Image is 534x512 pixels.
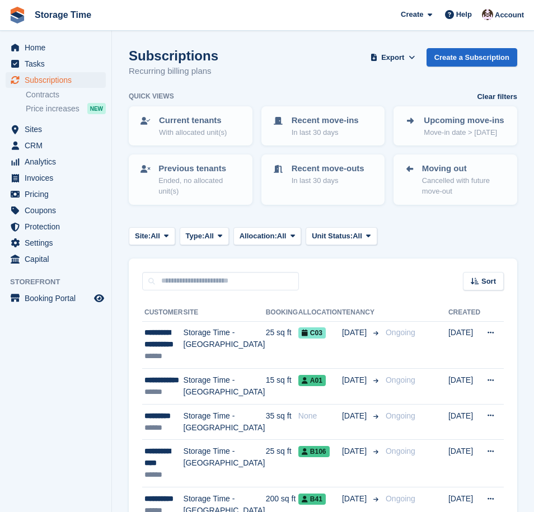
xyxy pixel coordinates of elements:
a: menu [6,251,106,267]
td: [DATE] [448,369,480,405]
td: 15 sq ft [266,369,298,405]
span: Unit Status: [312,231,353,242]
span: Storefront [10,276,111,288]
span: Account [495,10,524,21]
td: [DATE] [448,440,480,487]
th: Site [184,304,266,322]
a: Current tenants With allocated unit(s) [130,107,251,144]
span: [DATE] [342,410,369,422]
img: Saeed [482,9,493,20]
th: Allocation [298,304,342,322]
th: Customer [142,304,184,322]
span: Capital [25,251,92,267]
p: Recurring billing plans [129,65,218,78]
th: Booking [266,304,298,322]
span: Price increases [26,104,79,114]
span: Help [456,9,472,20]
span: Subscriptions [25,72,92,88]
span: Home [25,40,92,55]
a: menu [6,219,106,234]
a: Storage Time [30,6,96,24]
span: [DATE] [342,327,369,339]
span: Ongoing [386,411,415,420]
a: menu [6,40,106,55]
td: [DATE] [448,321,480,369]
a: Clear filters [477,91,517,102]
a: menu [6,72,106,88]
td: 35 sq ft [266,404,298,440]
td: 25 sq ft [266,440,298,487]
a: menu [6,186,106,202]
span: All [151,231,160,242]
span: Settings [25,235,92,251]
a: menu [6,121,106,137]
span: All [353,231,362,242]
button: Type: All [180,227,229,246]
span: Protection [25,219,92,234]
p: Upcoming move-ins [424,114,504,127]
span: Tasks [25,56,92,72]
button: Site: All [129,227,175,246]
a: Recent move-outs In last 30 days [263,156,384,192]
p: In last 30 days [292,127,359,138]
p: Moving out [422,162,507,175]
td: 25 sq ft [266,321,298,369]
span: A01 [298,375,326,386]
span: C03 [298,327,326,339]
span: Create [401,9,423,20]
p: Recent move-outs [292,162,364,175]
span: All [277,231,287,242]
span: Coupons [25,203,92,218]
span: Allocation: [240,231,277,242]
a: menu [6,290,106,306]
p: Cancelled with future move-out [422,175,507,197]
span: B106 [298,446,330,457]
span: [DATE] [342,445,369,457]
span: All [204,231,214,242]
a: Contracts [26,90,106,100]
a: Previous tenants Ended, no allocated unit(s) [130,156,251,204]
p: Move-in date > [DATE] [424,127,504,138]
span: Ongoing [386,375,415,384]
td: Storage Time - [GEOGRAPHIC_DATA] [184,404,266,440]
a: menu [6,203,106,218]
span: Export [381,52,404,63]
button: Export [368,48,418,67]
a: menu [6,154,106,170]
span: Booking Portal [25,290,92,306]
span: Ongoing [386,494,415,503]
span: B41 [298,494,326,505]
p: In last 30 days [292,175,364,186]
a: Price increases NEW [26,102,106,115]
td: Storage Time - [GEOGRAPHIC_DATA] [184,321,266,369]
a: menu [6,56,106,72]
a: menu [6,138,106,153]
a: menu [6,170,106,186]
span: Ongoing [386,447,415,455]
h1: Subscriptions [129,48,218,63]
span: Sites [25,121,92,137]
span: Invoices [25,170,92,186]
span: Site: [135,231,151,242]
span: Sort [481,276,496,287]
a: Preview store [92,292,106,305]
span: Ongoing [386,328,415,337]
a: Upcoming move-ins Move-in date > [DATE] [395,107,516,144]
button: Allocation: All [233,227,302,246]
p: With allocated unit(s) [159,127,227,138]
p: Current tenants [159,114,227,127]
td: Storage Time - [GEOGRAPHIC_DATA] [184,440,266,487]
td: [DATE] [448,404,480,440]
a: Recent move-ins In last 30 days [263,107,384,144]
div: None [298,410,342,422]
span: [DATE] [342,374,369,386]
a: menu [6,235,106,251]
td: Storage Time - [GEOGRAPHIC_DATA] [184,369,266,405]
h6: Quick views [129,91,174,101]
img: stora-icon-8386f47178a22dfd0bd8f6a31ec36ba5ce8667c1dd55bd0f319d3a0aa187defe.svg [9,7,26,24]
p: Ended, no allocated unit(s) [158,175,242,197]
div: NEW [87,103,106,114]
a: Moving out Cancelled with future move-out [395,156,516,204]
span: [DATE] [342,493,369,505]
th: Tenancy [342,304,381,322]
